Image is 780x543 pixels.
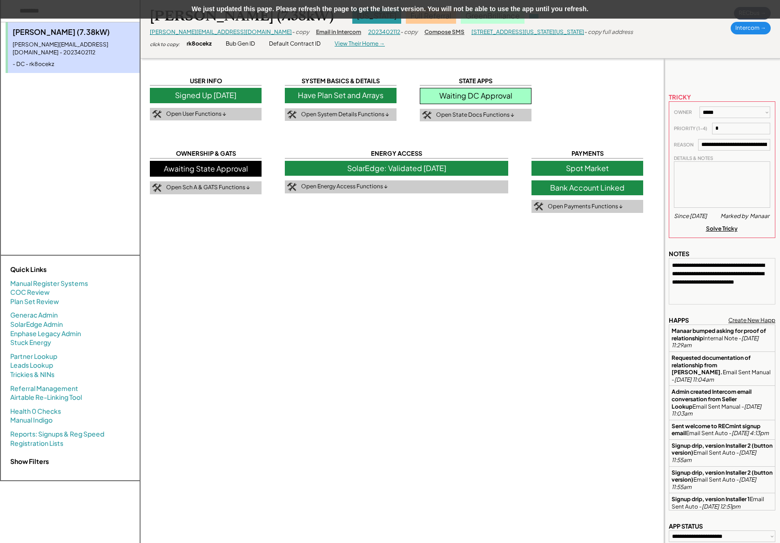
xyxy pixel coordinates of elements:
[10,416,53,425] a: Manual Indigo
[150,149,262,158] div: OWNERSHIP & GATS
[152,184,161,192] img: tool-icon.png
[368,28,400,35] a: 2023402112
[728,317,775,324] div: Create New Happ
[531,180,643,195] div: Bank Account Linked
[10,361,53,370] a: Leads Lookup
[285,161,508,176] div: SolarEdge: Validated [DATE]
[732,430,769,437] em: [DATE] 4:13pm
[674,376,714,383] em: [DATE] 11:04am
[150,41,180,47] div: click to copy:
[720,212,770,220] div: Marked by Manaar
[285,88,397,103] div: Have Plan Set and Arrays
[292,28,309,36] div: - copy
[672,423,761,437] strong: Sent welcome to RECmint signup email
[10,297,59,306] a: Plan Set Review
[166,110,226,118] div: Open User Functions ↓
[420,77,531,86] div: STATE APPS
[269,40,321,48] div: Default Contract ID
[674,155,713,161] div: DETAILS & NOTES
[287,111,296,119] img: tool-icon.png
[471,28,584,35] a: [STREET_ADDRESS][US_STATE][US_STATE]
[285,77,397,86] div: SYSTEM BASICS & DETAILS
[13,27,135,37] div: [PERSON_NAME] (7.38kW)
[10,288,50,297] a: COC Review
[10,439,63,448] a: Registration Lists
[531,149,643,158] div: PAYMENTS
[10,384,78,393] a: Referral Management
[672,442,773,457] strong: Signup drip, version Installer 2 (button version)
[672,476,757,490] em: [DATE] 11:55am
[436,111,514,119] div: Open State Docs Functions ↓
[669,250,689,258] div: NOTES
[674,142,693,148] div: REASON
[152,110,161,119] img: tool-icon.png
[10,457,49,465] strong: Show Filters
[10,407,61,416] a: Health 0 Checks
[672,335,760,349] em: [DATE] 11:29am
[10,320,63,329] a: SolarEdge Admin
[226,40,255,48] div: Bub Gen ID
[672,469,773,483] strong: Signup drip, version Installer 2 (button version)
[10,352,57,361] a: Partner Lookup
[13,60,135,68] div: - DC - rk8ocekz
[672,388,753,410] strong: Admin created Intercom email conversation from Seller Lookup
[10,279,88,288] a: Manual Register Systems
[166,184,250,192] div: Open Sch A & GATS Functions ↓
[672,327,767,342] strong: Manaar bumped asking for proof of relationship
[672,496,773,510] div: Email Sent Auto -
[10,370,54,379] a: Trickies & NINs
[672,423,773,437] div: Email Sent Auto -
[672,354,773,383] div: Email Sent Manual -
[10,393,82,402] a: Airtable Re-Linking Tool
[674,126,707,132] div: PRIORITY (1-4)
[584,28,633,36] div: - copy full address
[420,88,531,104] div: Waiting DC Approval
[669,93,691,101] div: TRICKY
[335,40,385,48] div: View Their Home →
[150,77,262,86] div: USER INFO
[672,403,762,417] em: [DATE] 11:03am
[672,442,773,464] div: Email Sent Auto -
[534,202,543,211] img: tool-icon.png
[672,388,773,417] div: Email Sent Manual -
[316,28,361,36] div: Email in Intercom
[10,311,58,320] a: Generac Admin
[672,496,750,503] strong: Signup drip, version Installer 1
[301,183,388,191] div: Open Energy Access Functions ↓
[10,329,81,338] a: Enphase Legacy Admin
[422,111,431,119] img: tool-icon.png
[301,111,389,119] div: Open System Details Functions ↓
[150,88,262,103] div: Signed Up [DATE]
[702,503,740,510] em: [DATE] 12:51pm
[424,28,464,36] div: Compose SMS
[10,338,51,347] a: Stuck Energy
[150,28,292,35] a: [PERSON_NAME][EMAIL_ADDRESS][DOMAIN_NAME]
[10,265,103,274] div: Quick Links
[187,40,212,48] div: rk8ocekz
[674,109,695,115] div: OWNER
[531,161,643,176] div: Spot Market
[150,7,334,25] div: [PERSON_NAME] (7.38kW)
[13,41,135,57] div: [PERSON_NAME][EMAIL_ADDRESS][DOMAIN_NAME] - 2023402112
[706,225,739,233] div: Solve Tricky
[400,28,417,36] div: - copy
[548,203,623,211] div: Open Payments Functions ↓
[10,430,104,439] a: Reports: Signups & Reg Speed
[287,183,296,191] img: tool-icon.png
[672,354,752,376] strong: Requested documentation of relationship from [PERSON_NAME].
[674,212,707,220] div: Since [DATE]
[672,469,773,491] div: Email Sent Auto -
[669,522,703,530] div: APP STATUS
[150,161,262,177] div: Awaiting State Approval
[672,327,773,349] div: Internal Note -
[669,316,689,324] div: HAPPS
[672,449,757,464] em: [DATE] 11:55am
[285,149,508,158] div: ENERGY ACCESS
[731,22,771,34] div: Intercom →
